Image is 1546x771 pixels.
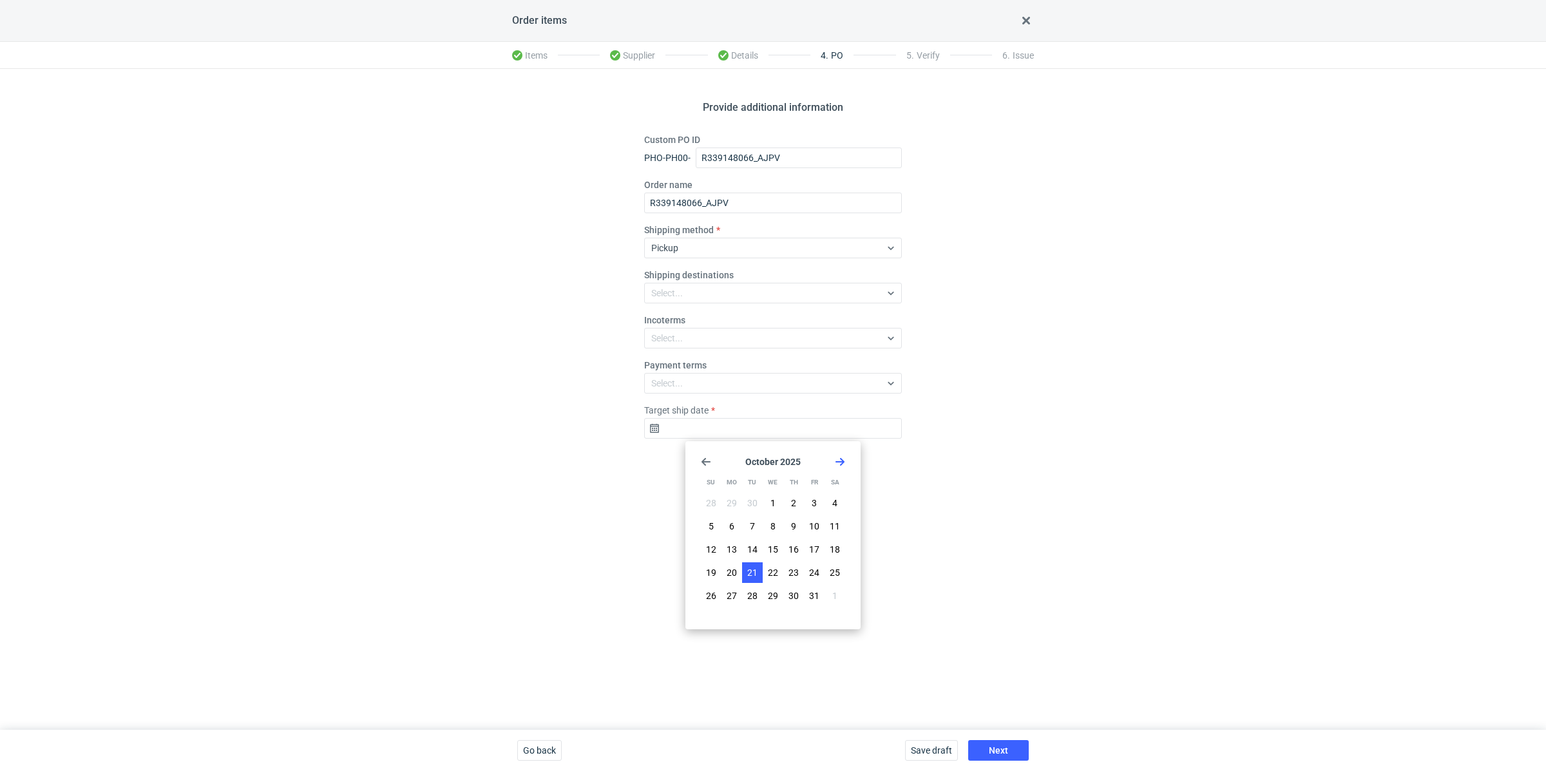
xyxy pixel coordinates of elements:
input: Leave blank to auto-generate... [696,148,902,168]
button: Wed Oct 22 2025 [763,562,783,583]
button: Go back [517,740,562,761]
button: Sat Oct 18 2025 [825,539,845,560]
section: October 2025 [701,457,845,467]
button: Thu Oct 02 2025 [783,493,804,513]
span: 11 [830,520,840,533]
button: Mon Oct 06 2025 [721,516,742,537]
span: 9 [791,520,796,533]
span: 4 [832,497,837,509]
button: Sun Oct 05 2025 [701,516,721,537]
span: 10 [809,520,819,533]
span: 17 [809,543,819,556]
span: 30 [788,589,799,602]
button: Thu Oct 09 2025 [783,516,804,537]
li: Details [708,43,768,68]
span: 7 [750,520,755,533]
div: We [763,472,783,493]
span: 1 [770,497,776,509]
button: Next [968,740,1029,761]
button: Wed Oct 29 2025 [763,585,783,606]
span: 25 [830,566,840,579]
button: Sun Oct 19 2025 [701,562,721,583]
span: 15 [768,543,778,556]
button: Mon Sep 29 2025 [721,493,742,513]
div: Tu [742,472,762,493]
button: Tue Sep 30 2025 [742,493,763,513]
span: 5 . [906,50,914,61]
label: Incoterms [644,314,685,327]
button: Sat Nov 01 2025 [825,585,845,606]
h2: Provide additional information [703,100,843,115]
label: Payment terms [644,359,707,372]
label: Target ship date [644,404,709,417]
div: Select... [651,287,683,300]
button: Mon Oct 27 2025 [721,585,742,606]
button: Sun Oct 12 2025 [701,539,721,560]
button: Mon Oct 13 2025 [721,539,742,560]
span: 1 [832,589,837,602]
svg: Go forward 1 month [835,457,845,467]
span: Next [989,746,1008,755]
span: Pickup [651,243,678,253]
button: Thu Oct 23 2025 [783,562,804,583]
button: Tue Oct 14 2025 [742,539,763,560]
button: Sat Oct 11 2025 [825,516,845,537]
label: Custom PO ID [644,133,700,146]
div: Su [701,472,721,493]
span: 14 [747,543,758,556]
span: 13 [727,543,737,556]
span: 18 [830,543,840,556]
label: Shipping destinations [644,269,734,281]
span: 2 [791,497,796,509]
button: Tue Oct 21 2025 [742,562,763,583]
span: Go back [523,746,556,755]
label: Shipping method [644,224,714,236]
li: Items [512,43,558,68]
span: 4 . [821,50,828,61]
span: 29 [727,497,737,509]
span: 6 . [1002,50,1010,61]
span: 28 [747,589,758,602]
span: 23 [788,566,799,579]
button: Sun Oct 26 2025 [701,585,721,606]
div: Select... [651,332,683,345]
span: 30 [747,497,758,509]
button: Sat Oct 04 2025 [825,493,845,513]
span: 12 [706,543,716,556]
div: Mo [721,472,741,493]
div: Th [784,472,804,493]
span: Save draft [911,746,952,755]
span: 24 [809,566,819,579]
div: Select... [651,377,683,390]
button: Sat Oct 25 2025 [825,562,845,583]
li: Supplier [600,43,665,68]
button: Tue Oct 07 2025 [742,516,763,537]
span: 28 [706,497,716,509]
span: 29 [768,589,778,602]
button: Fri Oct 31 2025 [804,585,825,606]
button: Fri Oct 17 2025 [804,539,825,560]
button: Thu Oct 30 2025 [783,585,804,606]
span: 22 [768,566,778,579]
span: 26 [706,589,716,602]
span: 3 [812,497,817,509]
label: Order name [644,178,692,191]
span: 16 [788,543,799,556]
button: Wed Oct 08 2025 [763,516,783,537]
div: Sa [825,472,845,493]
button: Fri Oct 03 2025 [804,493,825,513]
span: 8 [770,520,776,533]
span: 6 [729,520,734,533]
button: Tue Oct 28 2025 [742,585,763,606]
div: Fr [805,472,825,493]
button: Save draft [905,740,958,761]
span: 20 [727,566,737,579]
svg: Go back 1 month [701,457,711,467]
button: Fri Oct 10 2025 [804,516,825,537]
span: 19 [706,566,716,579]
span: 5 [709,520,714,533]
input: Leave blank to auto-generate... [644,193,902,213]
li: Issue [992,43,1034,68]
li: Verify [896,43,950,68]
button: Fri Oct 24 2025 [804,562,825,583]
